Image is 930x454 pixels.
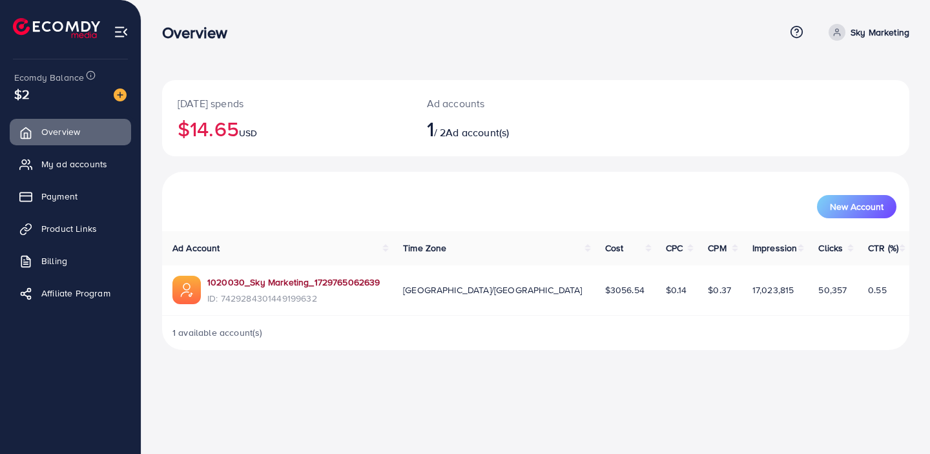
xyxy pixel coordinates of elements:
button: New Account [817,195,896,218]
span: Payment [41,190,77,203]
h2: / 2 [427,116,583,141]
span: 0.55 [868,284,887,296]
span: $0.37 [708,284,731,296]
span: CPM [708,242,726,254]
span: Overview [41,125,80,138]
span: Ad Account [172,242,220,254]
a: Affiliate Program [10,280,131,306]
a: My ad accounts [10,151,131,177]
a: Payment [10,183,131,209]
span: ID: 7429284301449199632 [207,292,380,305]
span: Product Links [41,222,97,235]
span: 50,357 [818,284,847,296]
a: Product Links [10,216,131,242]
p: Ad accounts [427,96,583,111]
span: CPC [666,242,683,254]
span: CTR (%) [868,242,898,254]
span: $2 [14,85,30,103]
span: Billing [41,254,67,267]
img: menu [114,25,129,39]
span: Affiliate Program [41,287,110,300]
img: logo [13,18,100,38]
span: $3056.54 [605,284,645,296]
span: $0.14 [666,284,687,296]
img: image [114,88,127,101]
a: 1020030_Sky Marketing_1729765062639 [207,276,380,289]
span: [GEOGRAPHIC_DATA]/[GEOGRAPHIC_DATA] [403,284,583,296]
h3: Overview [162,23,238,42]
span: 17,023,815 [752,284,794,296]
span: My ad accounts [41,158,107,170]
img: ic-ads-acc.e4c84228.svg [172,276,201,304]
span: Impression [752,242,798,254]
span: USD [239,127,257,139]
span: 1 available account(s) [172,326,263,339]
a: Overview [10,119,131,145]
iframe: Chat [875,396,920,444]
span: 1 [427,114,434,143]
span: New Account [830,202,883,211]
span: Clicks [818,242,843,254]
span: Cost [605,242,624,254]
span: Ecomdy Balance [14,71,84,84]
p: Sky Marketing [851,25,909,40]
span: Time Zone [403,242,446,254]
h2: $14.65 [178,116,396,141]
a: Sky Marketing [823,24,909,41]
a: Billing [10,248,131,274]
p: [DATE] spends [178,96,396,111]
span: Ad account(s) [446,125,509,139]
